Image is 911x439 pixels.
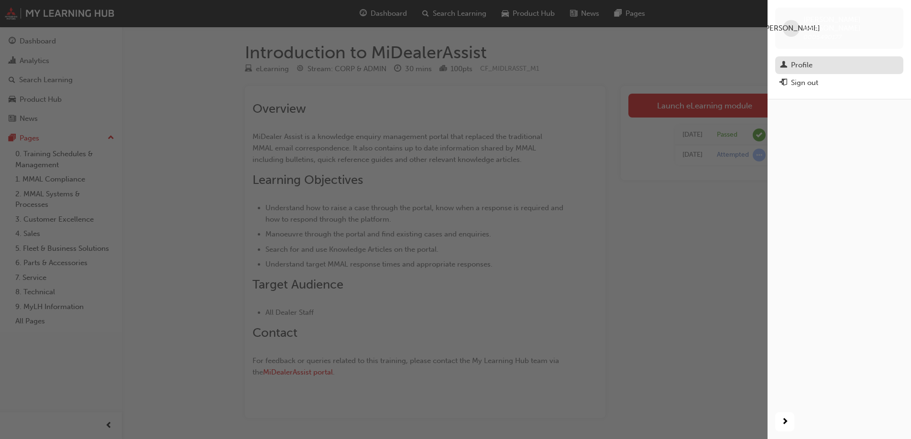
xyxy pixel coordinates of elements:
span: exit-icon [780,79,787,87]
span: man-icon [780,61,787,70]
span: 0005490177 [803,33,842,41]
a: Profile [775,56,903,74]
span: next-icon [781,416,789,428]
div: Profile [791,60,812,71]
span: [PERSON_NAME] [763,23,820,34]
div: Sign out [791,77,818,88]
button: Sign out [775,74,903,92]
span: [PERSON_NAME] [PERSON_NAME] [803,15,896,32]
